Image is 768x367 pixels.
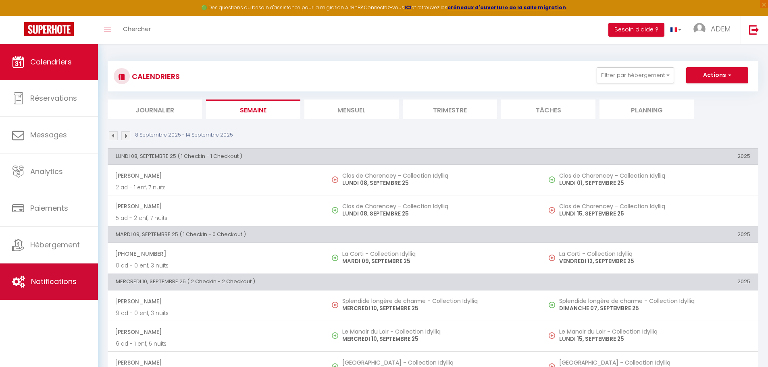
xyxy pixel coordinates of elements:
[130,67,180,85] h3: CALENDRIERS
[403,100,497,119] li: Trimestre
[108,100,202,119] li: Journalier
[332,302,338,308] img: NO IMAGE
[501,100,595,119] li: Tâches
[108,226,541,243] th: MARDI 09, SEPTEMBRE 25 ( 1 Checkin - 0 Checkout )
[332,176,338,183] img: NO IMAGE
[559,335,750,343] p: LUNDI 15, SEPTEMBRE 25
[549,302,555,308] img: NO IMAGE
[30,240,80,250] span: Hébergement
[686,67,748,83] button: Actions
[6,3,31,27] button: Ouvrir le widget de chat LiveChat
[30,93,77,103] span: Réservations
[31,276,77,286] span: Notifications
[559,172,750,179] h5: Clos de Charencey - Collection Idylliq
[342,257,533,265] p: MARDI 09, SEPTEMBRE 25
[549,176,555,183] img: NO IMAGE
[108,274,541,290] th: MERCREDI 10, SEPTEMBRE 25 ( 2 Checkin - 2 Checkout )
[549,207,555,214] img: NO IMAGE
[342,298,533,304] h5: Splendide longère de charme - Collection Idylliq
[404,4,412,11] a: ICI
[116,340,316,348] p: 6 ad - 1 enf, 5 nuits
[559,328,750,335] h5: Le Manoir du Loir - Collection Idylliq
[599,100,694,119] li: Planning
[559,298,750,304] h5: Splendide longère de charme - Collection Idylliq
[342,304,533,313] p: MERCREDI 10, SEPTEMBRE 25
[549,255,555,261] img: NO IMAGE
[549,332,555,339] img: NO IMAGE
[711,24,731,34] span: ADEM
[116,214,316,222] p: 5 ad - 2 enf, 7 nuits
[342,203,533,209] h5: Clos de Charencey - Collection Idylliq
[30,203,68,213] span: Paiements
[541,226,758,243] th: 2025
[115,199,316,214] span: [PERSON_NAME]
[115,294,316,309] span: [PERSON_NAME]
[687,16,741,44] a: ... ADEM
[559,209,750,218] p: LUNDI 15, SEPTEMBRE 25
[116,309,316,317] p: 9 ad - 0 enf, 3 nuits
[541,148,758,164] th: 2025
[342,172,533,179] h5: Clos de Charencey - Collection Idylliq
[559,179,750,187] p: LUNDI 01, SEPTEMBRE 25
[749,25,759,35] img: logout
[30,130,67,140] span: Messages
[342,359,533,366] h5: [GEOGRAPHIC_DATA] - Collection Idylliq
[123,25,151,33] span: Chercher
[342,328,533,335] h5: Le Manoir du Loir - Collection Idylliq
[116,261,316,270] p: 0 ad - 0 enf, 3 nuits
[559,251,750,257] h5: La Corti - Collection Idylliq
[304,100,399,119] li: Mensuel
[206,100,300,119] li: Semaine
[342,179,533,187] p: LUNDI 08, SEPTEMBRE 25
[115,324,316,340] span: [PERSON_NAME]
[115,168,316,183] span: [PERSON_NAME]
[117,16,157,44] a: Chercher
[447,4,566,11] a: créneaux d'ouverture de la salle migration
[342,209,533,218] p: LUNDI 08, SEPTEMBRE 25
[24,22,74,36] img: Super Booking
[116,183,316,192] p: 2 ad - 1 enf, 7 nuits
[108,148,541,164] th: LUNDI 08, SEPTEMBRE 25 ( 1 Checkin - 1 Checkout )
[597,67,674,83] button: Filtrer par hébergement
[559,359,750,366] h5: [GEOGRAPHIC_DATA] - Collection Idylliq
[30,57,72,67] span: Calendriers
[115,246,316,261] span: [PHONE_NUMBER]
[608,23,664,37] button: Besoin d'aide ?
[559,304,750,313] p: DIMANCHE 07, SEPTEMBRE 25
[559,257,750,265] p: VENDREDI 12, SEPTEMBRE 25
[30,166,63,176] span: Analytics
[559,203,750,209] h5: Clos de Charencey - Collection Idylliq
[135,131,233,139] p: 8 Septembre 2025 - 14 Septembre 2025
[342,251,533,257] h5: La Corti - Collection Idylliq
[342,335,533,343] p: MERCREDI 10, SEPTEMBRE 25
[693,23,706,35] img: ...
[541,274,758,290] th: 2025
